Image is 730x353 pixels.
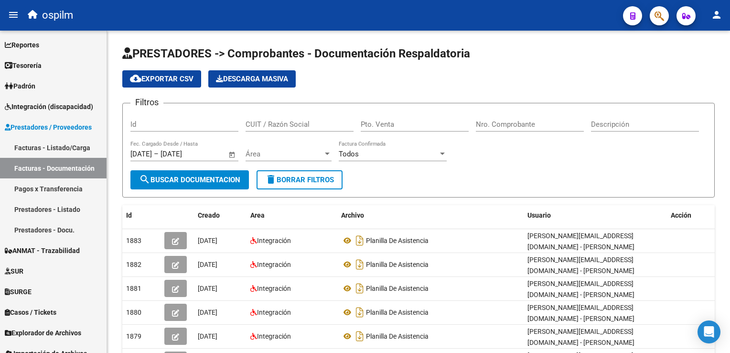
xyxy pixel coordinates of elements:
i: Descargar documento [354,305,366,320]
button: Borrar Filtros [257,170,343,189]
span: Planilla De Asistencia [366,332,429,340]
span: Área [246,150,323,158]
span: [PERSON_NAME][EMAIL_ADDRESS][DOMAIN_NAME] - [PERSON_NAME] [527,232,634,251]
button: Exportar CSV [122,70,201,88]
div: Open Intercom Messenger [698,320,720,343]
span: Archivo [341,211,364,219]
span: Reportes [5,40,39,50]
span: 1880 [126,309,141,316]
span: [DATE] [198,309,217,316]
span: Padrón [5,81,35,91]
span: Usuario [527,211,551,219]
span: Descarga Masiva [216,75,288,83]
datatable-header-cell: Area [247,205,337,226]
span: Todos [339,150,359,158]
span: Area [250,211,265,219]
span: PRESTADORES -> Comprobantes - Documentación Respaldatoria [122,47,470,60]
span: ANMAT - Trazabilidad [5,245,80,256]
span: ospilm [42,5,73,26]
button: Descarga Masiva [208,70,296,88]
span: [DATE] [198,261,217,268]
h3: Filtros [130,96,163,109]
span: [PERSON_NAME][EMAIL_ADDRESS][DOMAIN_NAME] - [PERSON_NAME] [527,328,634,346]
span: Explorador de Archivos [5,328,81,338]
datatable-header-cell: Archivo [337,205,524,226]
span: Planilla De Asistencia [366,285,429,292]
span: Planilla De Asistencia [366,309,429,316]
mat-icon: person [711,9,722,21]
span: [PERSON_NAME][EMAIL_ADDRESS][DOMAIN_NAME] - [PERSON_NAME] [527,256,634,275]
span: 1882 [126,261,141,268]
datatable-header-cell: Id [122,205,161,226]
i: Descargar documento [354,329,366,344]
span: [DATE] [198,285,217,292]
datatable-header-cell: Acción [667,205,715,226]
span: 1879 [126,332,141,340]
i: Descargar documento [354,233,366,248]
span: [PERSON_NAME][EMAIL_ADDRESS][DOMAIN_NAME] - [PERSON_NAME] [527,304,634,322]
input: Start date [130,150,152,158]
span: Integración [257,261,291,268]
span: Integración [257,332,291,340]
mat-icon: menu [8,9,19,21]
span: Creado [198,211,220,219]
span: – [154,150,159,158]
mat-icon: cloud_download [130,73,141,84]
span: Casos / Tickets [5,307,56,318]
span: Integración [257,237,291,244]
span: Planilla De Asistencia [366,261,429,268]
span: 1881 [126,285,141,292]
span: Prestadores / Proveedores [5,122,92,132]
span: Acción [671,211,691,219]
button: Buscar Documentacion [130,170,249,189]
datatable-header-cell: Creado [194,205,247,226]
input: End date [161,150,207,158]
span: Integración [257,285,291,292]
span: Borrar Filtros [265,176,334,184]
span: Id [126,211,132,219]
span: Planilla De Asistencia [366,237,429,244]
span: SUR [5,266,23,276]
span: 1883 [126,237,141,244]
span: [DATE] [198,332,217,340]
span: Integración [257,309,291,316]
app-download-masive: Descarga masiva de comprobantes (adjuntos) [208,70,296,88]
span: Integración (discapacidad) [5,101,93,112]
span: Buscar Documentacion [139,176,240,184]
span: Exportar CSV [130,75,193,83]
span: Tesorería [5,60,42,71]
datatable-header-cell: Usuario [524,205,667,226]
span: [DATE] [198,237,217,244]
mat-icon: search [139,174,150,185]
button: Open calendar [227,149,238,160]
mat-icon: delete [265,174,277,185]
i: Descargar documento [354,281,366,296]
span: [PERSON_NAME][EMAIL_ADDRESS][DOMAIN_NAME] - [PERSON_NAME] [527,280,634,298]
span: SURGE [5,287,32,297]
i: Descargar documento [354,257,366,272]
